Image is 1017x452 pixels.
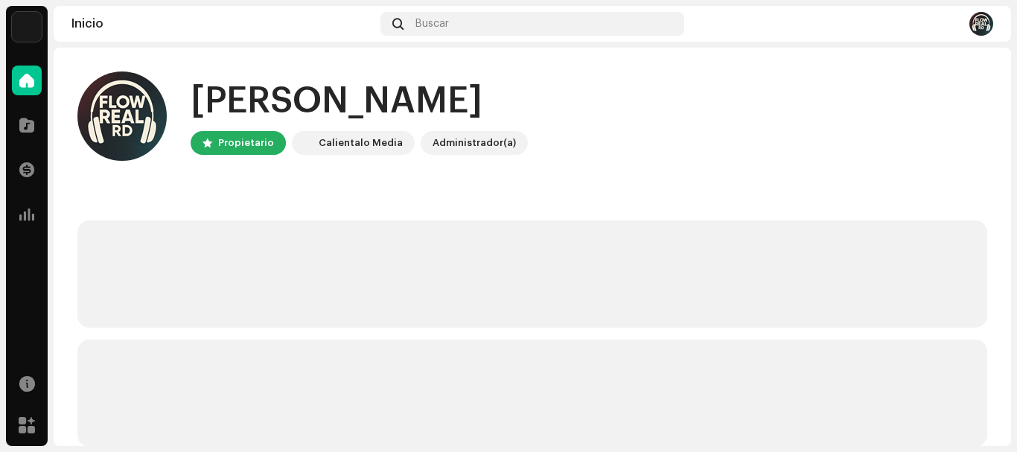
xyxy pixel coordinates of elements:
span: Buscar [415,18,449,30]
div: Inicio [71,18,374,30]
div: Propietario [218,134,274,152]
img: 4d5a508c-c80f-4d99-b7fb-82554657661d [295,134,313,152]
div: [PERSON_NAME] [191,77,528,125]
img: 23108bb6-1f80-44f7-9944-4ea13445b09a [969,12,993,36]
div: Administrador(a) [433,134,516,152]
img: 4d5a508c-c80f-4d99-b7fb-82554657661d [12,12,42,42]
img: 23108bb6-1f80-44f7-9944-4ea13445b09a [77,71,167,161]
div: Calientalo Media [319,134,403,152]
